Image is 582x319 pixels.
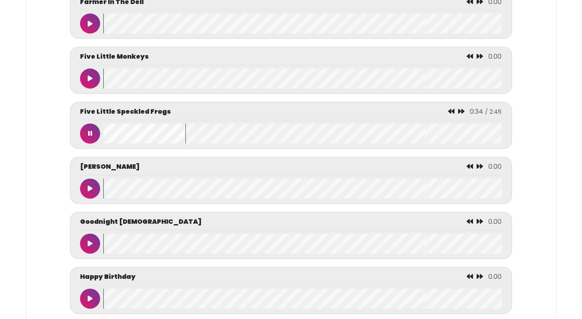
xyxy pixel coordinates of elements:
[80,52,149,62] p: Five Little Monkeys
[485,108,502,116] span: / 2:46
[80,107,171,117] p: Five Little Speckled Frogs
[80,272,136,282] p: Happy Birthday
[489,52,502,61] span: 0.00
[470,107,483,117] span: 0:34
[489,162,502,172] span: 0.00
[80,217,202,227] p: Goodnight [DEMOGRAPHIC_DATA]
[489,272,502,282] span: 0.00
[80,162,140,172] p: [PERSON_NAME]
[489,217,502,227] span: 0.00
